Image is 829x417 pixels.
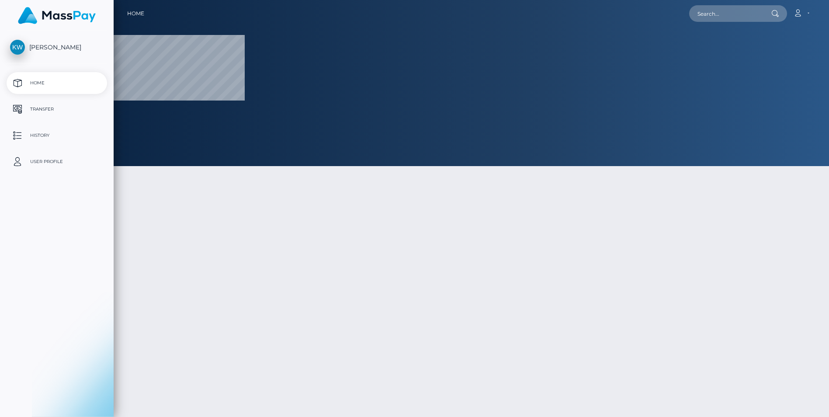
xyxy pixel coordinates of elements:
[7,151,107,173] a: User Profile
[7,72,107,94] a: Home
[10,103,104,116] p: Transfer
[7,125,107,146] a: History
[7,98,107,120] a: Transfer
[10,155,104,168] p: User Profile
[10,76,104,90] p: Home
[7,43,107,51] span: [PERSON_NAME]
[10,129,104,142] p: History
[127,4,144,23] a: Home
[689,5,771,22] input: Search...
[18,7,96,24] img: MassPay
